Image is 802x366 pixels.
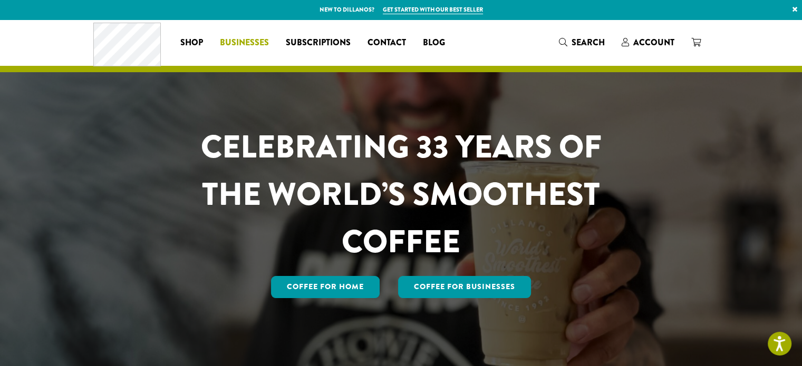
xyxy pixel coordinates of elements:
[423,36,445,50] span: Blog
[398,276,531,298] a: Coffee For Businesses
[271,276,380,298] a: Coffee for Home
[170,123,633,265] h1: CELEBRATING 33 YEARS OF THE WORLD’S SMOOTHEST COFFEE
[286,36,351,50] span: Subscriptions
[172,34,211,51] a: Shop
[550,34,613,51] a: Search
[572,36,605,48] span: Search
[368,36,406,50] span: Contact
[220,36,269,50] span: Businesses
[633,36,674,48] span: Account
[383,5,483,14] a: Get started with our best seller
[180,36,203,50] span: Shop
